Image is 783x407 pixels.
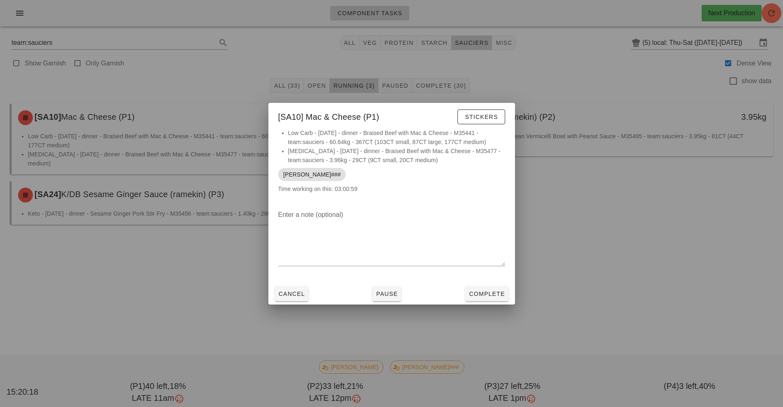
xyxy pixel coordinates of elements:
button: Cancel [275,286,309,301]
li: Low Carb - [DATE] - dinner - Braised Beef with Mac & Cheese - M35441 - team:sauciers - 60.64kg - ... [288,128,505,147]
span: Complete [469,291,505,297]
span: Stickers [464,114,498,120]
div: Time working on this: 03:00:59 [268,128,515,202]
span: Pause [376,291,398,297]
span: Cancel [278,291,305,297]
li: [MEDICAL_DATA] - [DATE] - dinner - Braised Beef with Mac & Cheese - M35477 - team:sauciers - 3.96... [288,147,505,165]
button: Complete [465,286,508,301]
div: [SA10] Mac & Cheese (P1) [268,103,515,128]
button: Stickers [457,109,505,124]
button: Pause [372,286,401,301]
span: [PERSON_NAME]### [283,168,341,181]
